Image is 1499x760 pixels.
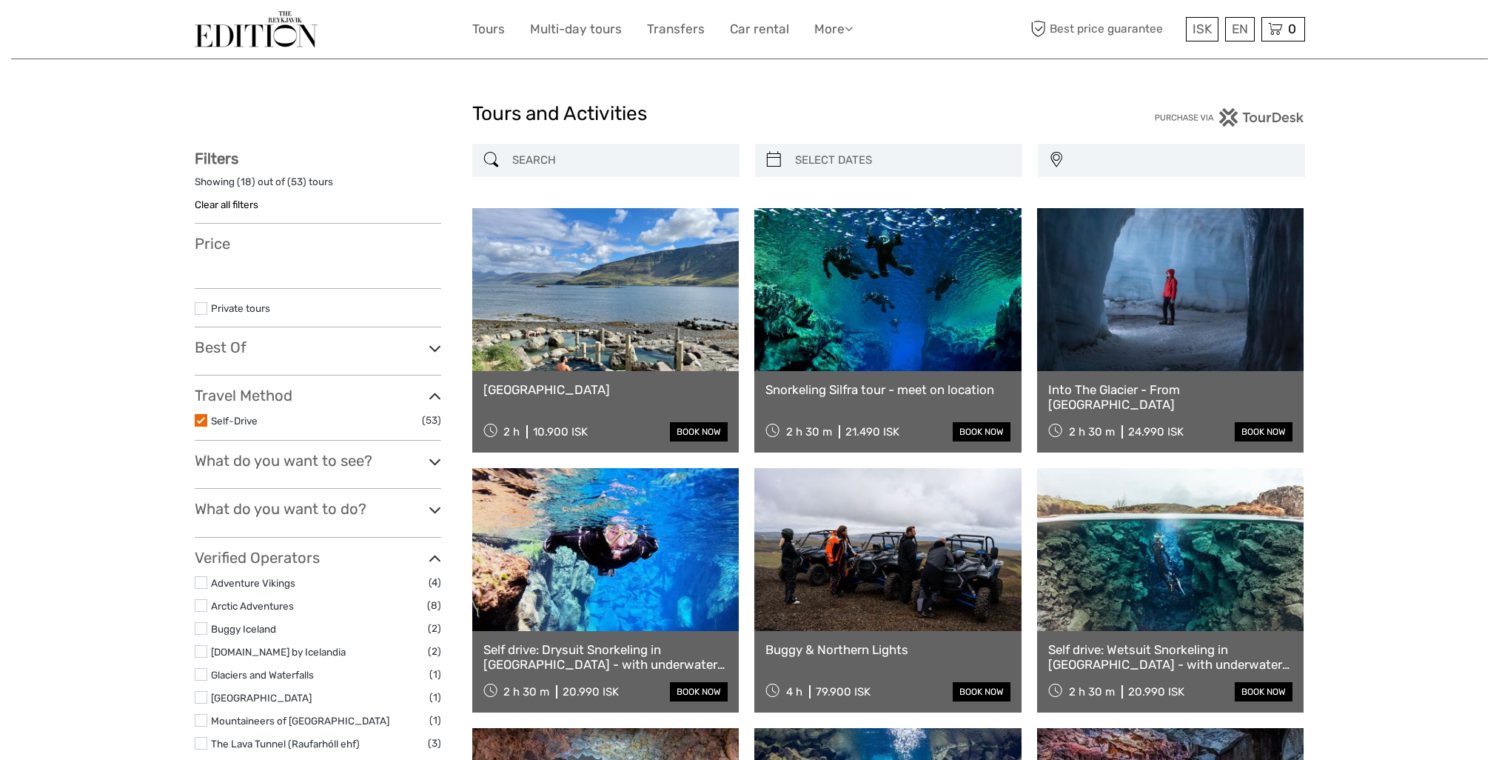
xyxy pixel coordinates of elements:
span: 2 h 30 m [503,685,549,699]
div: 24.990 ISK [1128,425,1184,439]
a: book now [670,682,728,701]
a: Buggy Iceland [211,623,276,635]
label: 53 [291,175,303,189]
input: SEARCH [506,147,732,173]
span: 2 h 30 m [1069,425,1115,439]
a: Arctic Adventures [211,600,294,612]
span: (2) [428,643,441,660]
a: [GEOGRAPHIC_DATA] [211,692,312,704]
span: 0 [1286,21,1298,36]
span: 4 h [786,685,802,699]
span: (3) [428,735,441,752]
span: (1) [429,666,441,683]
div: 79.900 ISK [816,685,871,699]
a: Private tours [211,302,270,314]
a: Mountaineers of [GEOGRAPHIC_DATA] [211,715,389,727]
h3: Travel Method [195,387,441,404]
a: Self drive: Drysuit Snorkeling in [GEOGRAPHIC_DATA] - with underwater photos [483,642,728,673]
h3: What do you want to see? [195,452,441,470]
a: Tours [472,19,505,40]
span: 2 h 30 m [786,425,832,439]
a: [GEOGRAPHIC_DATA] [483,382,728,397]
div: 21.490 ISK [845,425,899,439]
a: book now [953,422,1010,441]
label: 18 [241,175,252,189]
span: (53) [422,412,441,429]
a: [DOMAIN_NAME] by Icelandia [211,646,346,658]
h3: Verified Operators [195,549,441,567]
h1: Tours and Activities [472,102,1027,126]
span: 2 h 30 m [1069,685,1115,699]
div: 20.990 ISK [563,685,619,699]
span: (1) [429,689,441,706]
span: (8) [427,597,441,614]
span: 2 h [503,425,520,439]
a: Self-Drive [211,415,258,427]
h3: Price [195,235,441,253]
a: Glaciers and Waterfalls [211,669,314,681]
a: Self drive: Wetsuit Snorkeling in [GEOGRAPHIC_DATA] - with underwater photos [1048,642,1293,673]
span: ISK [1193,21,1212,36]
a: book now [1235,682,1292,701]
a: book now [953,682,1010,701]
img: PurchaseViaTourDesk.png [1154,108,1304,127]
a: Into The Glacier - From [GEOGRAPHIC_DATA] [1048,382,1293,413]
span: (2) [428,620,441,637]
div: Showing ( ) out of ( ) tours [195,175,441,198]
a: Car rental [730,19,789,40]
a: Buggy & Northern Lights [765,642,1010,657]
a: Clear all filters [195,199,258,210]
span: (4) [429,574,441,591]
span: (1) [429,712,441,729]
a: More [814,19,853,40]
h3: Best Of [195,339,441,356]
div: 20.990 ISK [1128,685,1184,699]
span: Best price guarantee [1027,17,1182,41]
div: 10.900 ISK [533,425,588,439]
img: The Reykjavík Edition [195,11,318,47]
a: Adventure Vikings [211,577,295,589]
a: Snorkeling Silfra tour - meet on location [765,382,1010,397]
a: Multi-day tours [530,19,622,40]
h3: What do you want to do? [195,500,441,518]
a: book now [670,422,728,441]
a: book now [1235,422,1292,441]
strong: Filters [195,150,238,167]
a: Transfers [647,19,705,40]
a: The Lava Tunnel (Raufarhóll ehf) [211,738,360,750]
input: SELECT DATES [789,147,1015,173]
div: EN [1225,17,1255,41]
